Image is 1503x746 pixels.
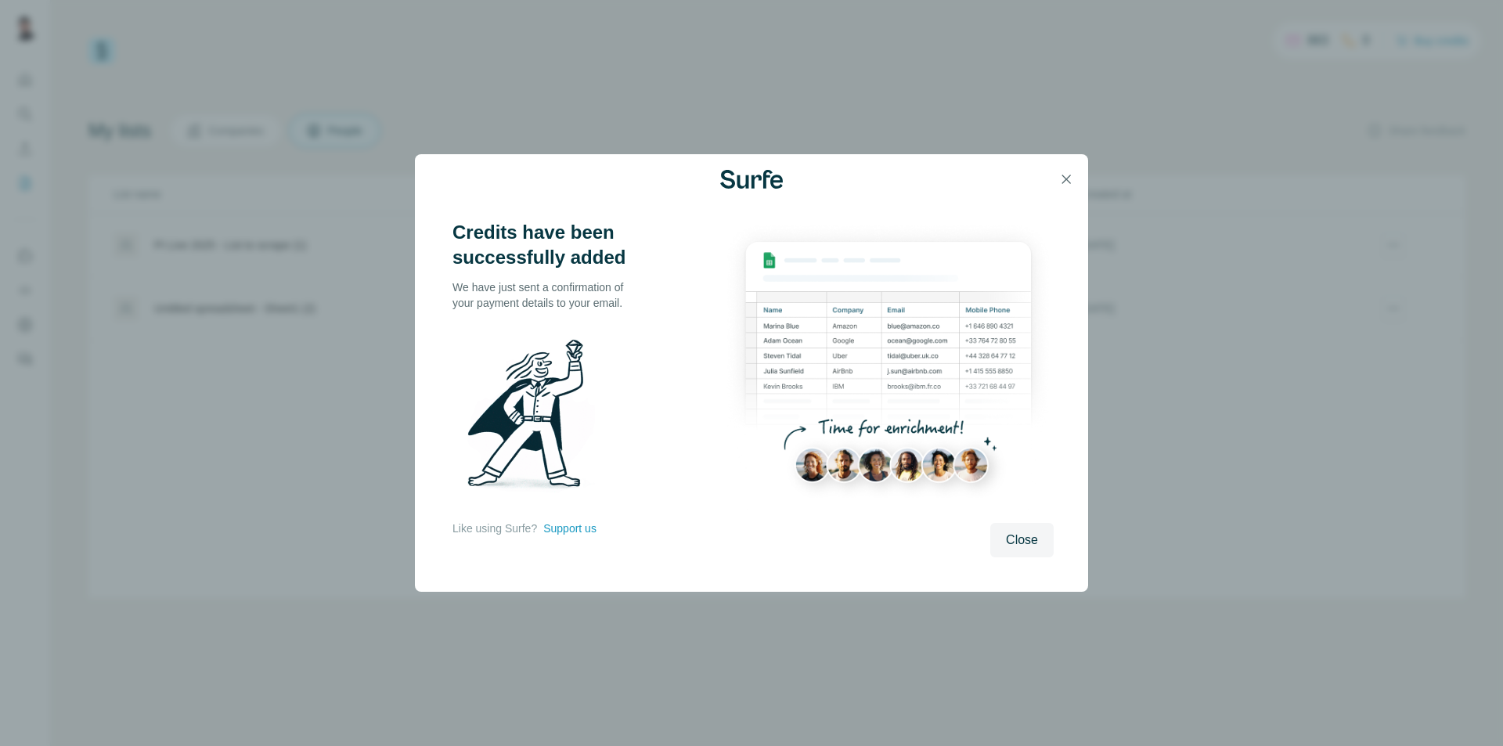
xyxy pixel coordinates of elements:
h3: Credits have been successfully added [452,220,640,270]
img: Surfe Illustration - Man holding diamond [452,330,615,505]
span: Close [1006,531,1038,550]
p: Like using Surfe? [452,521,537,536]
p: We have just sent a confirmation of your payment details to your email. [452,279,640,311]
img: Surfe Logo [720,170,783,189]
button: Support us [543,521,597,536]
img: Enrichment Hub - Sheet Preview [723,220,1054,514]
button: Close [990,523,1054,557]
